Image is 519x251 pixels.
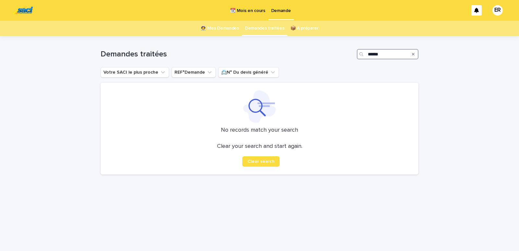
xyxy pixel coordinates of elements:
[290,21,319,36] a: 📦 À préparer
[172,67,216,78] button: REF°Demande
[218,67,279,78] button: 📇N° Du devis généré
[242,156,280,167] button: Clear search
[108,127,411,134] p: No records match your search
[200,21,239,36] a: 👩‍🚀 Mes Demandes
[357,49,418,59] input: Search
[245,21,284,36] a: Demandes traitées
[492,5,503,16] div: ER
[247,159,274,164] span: Clear search
[13,4,33,17] img: UC29JcTLQ3GheANZ19ks
[101,67,169,78] button: Votre SACI le plus proche
[101,50,354,59] h1: Demandes traitées
[217,143,302,150] p: Clear your search and start again.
